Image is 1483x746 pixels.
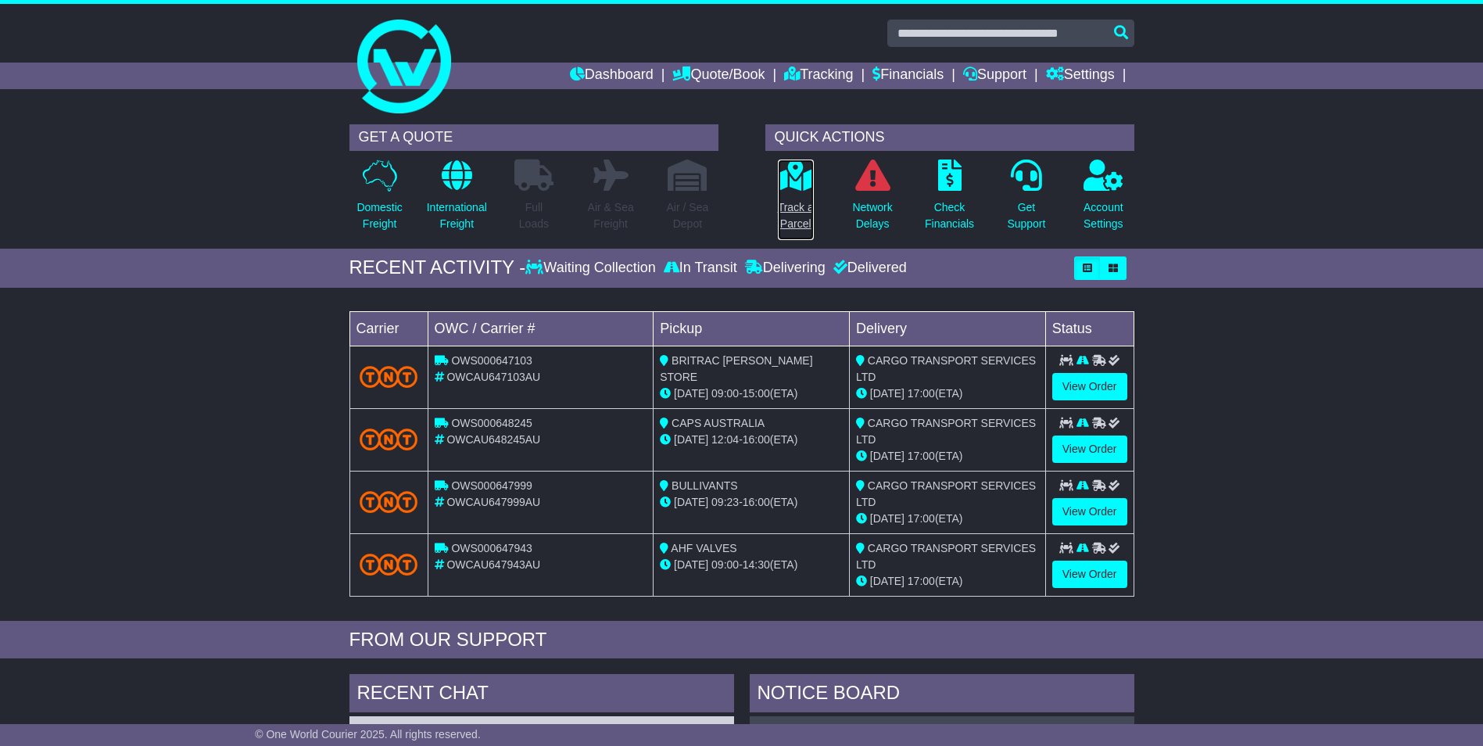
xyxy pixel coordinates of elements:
[426,159,488,241] a: InternationalFreight
[525,260,659,277] div: Waiting Collection
[360,429,418,450] img: TNT_Domestic.png
[674,558,708,571] span: [DATE]
[741,260,829,277] div: Delivering
[1084,199,1123,232] p: Account Settings
[446,433,540,446] span: OWCAU648245AU
[428,311,654,346] td: OWC / Carrier #
[743,496,770,508] span: 16:00
[674,433,708,446] span: [DATE]
[908,387,935,400] span: 17:00
[672,417,765,429] span: CAPS AUSTRALIA
[446,371,540,383] span: OWCAU647103AU
[654,311,850,346] td: Pickup
[743,433,770,446] span: 16:00
[255,728,481,741] span: © One World Courier 2025. All rights reserved.
[777,159,815,241] a: Track aParcel
[924,159,975,241] a: CheckFinancials
[856,354,1036,383] span: CARGO TRANSPORT SERVICES LTD
[446,558,540,571] span: OWCAU647943AU
[765,124,1134,151] div: QUICK ACTIONS
[1052,498,1127,525] a: View Order
[660,354,812,383] span: BRITRAC [PERSON_NAME] STORE
[672,63,765,89] a: Quote/Book
[852,199,892,232] p: Network Delays
[570,63,654,89] a: Dashboard
[674,496,708,508] span: [DATE]
[908,512,935,525] span: 17:00
[856,386,1039,402] div: (ETA)
[349,124,718,151] div: GET A QUOTE
[451,479,532,492] span: OWS000647999
[856,542,1036,571] span: CARGO TRANSPORT SERVICES LTD
[660,386,843,402] div: - (ETA)
[743,387,770,400] span: 15:00
[1052,561,1127,588] a: View Order
[360,366,418,387] img: TNT_Domestic.png
[360,554,418,575] img: TNT_Domestic.png
[870,450,904,462] span: [DATE]
[829,260,907,277] div: Delivered
[1083,159,1124,241] a: AccountSettings
[743,558,770,571] span: 14:30
[349,256,526,279] div: RECENT ACTIVITY -
[672,479,738,492] span: BULLIVANTS
[711,387,739,400] span: 09:00
[1006,159,1046,241] a: GetSupport
[711,496,739,508] span: 09:23
[908,575,935,587] span: 17:00
[349,674,734,716] div: RECENT CHAT
[660,494,843,511] div: - (ETA)
[514,199,553,232] p: Full Loads
[784,63,853,89] a: Tracking
[451,417,532,429] span: OWS000648245
[750,674,1134,716] div: NOTICE BOARD
[427,199,487,232] p: International Freight
[360,491,418,512] img: TNT_Domestic.png
[856,479,1036,508] span: CARGO TRANSPORT SERVICES LTD
[851,159,893,241] a: NetworkDelays
[671,542,736,554] span: AHF VALVES
[1046,63,1115,89] a: Settings
[1045,311,1134,346] td: Status
[1007,199,1045,232] p: Get Support
[870,512,904,525] span: [DATE]
[451,542,532,554] span: OWS000647943
[925,199,974,232] p: Check Financials
[711,433,739,446] span: 12:04
[856,573,1039,590] div: (ETA)
[660,260,741,277] div: In Transit
[856,417,1036,446] span: CARGO TRANSPORT SERVICES LTD
[446,496,540,508] span: OWCAU647999AU
[660,557,843,573] div: - (ETA)
[870,387,904,400] span: [DATE]
[667,199,709,232] p: Air / Sea Depot
[451,354,532,367] span: OWS000647103
[778,199,814,232] p: Track a Parcel
[849,311,1045,346] td: Delivery
[356,159,403,241] a: DomesticFreight
[1052,373,1127,400] a: View Order
[1052,436,1127,463] a: View Order
[660,432,843,448] div: - (ETA)
[856,448,1039,464] div: (ETA)
[356,199,402,232] p: Domestic Freight
[349,311,428,346] td: Carrier
[872,63,944,89] a: Financials
[588,199,634,232] p: Air & Sea Freight
[674,387,708,400] span: [DATE]
[349,629,1134,651] div: FROM OUR SUPPORT
[856,511,1039,527] div: (ETA)
[870,575,904,587] span: [DATE]
[963,63,1026,89] a: Support
[711,558,739,571] span: 09:00
[908,450,935,462] span: 17:00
